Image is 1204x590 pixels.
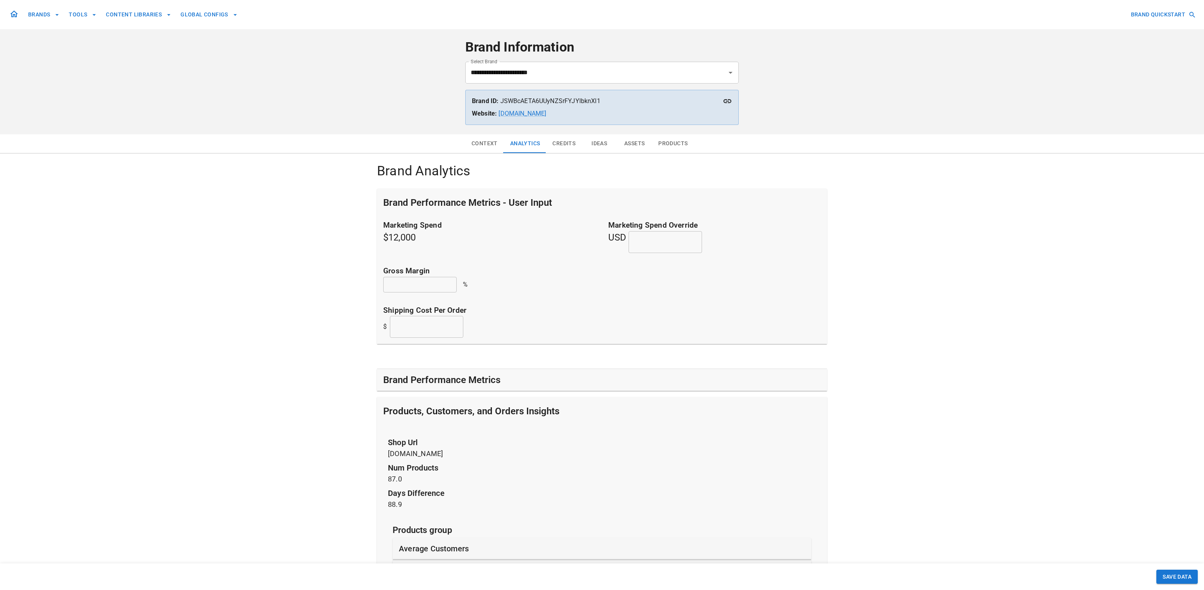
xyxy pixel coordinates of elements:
[582,134,617,153] button: Ideas
[465,134,504,153] button: Context
[383,266,821,277] p: Gross margin
[388,462,816,484] p: 87.0
[608,220,821,231] p: Marketing Spend Override
[546,134,582,153] button: Credits
[393,538,811,559] div: average customers
[383,322,387,332] p: $
[652,134,694,153] button: Products
[377,163,827,179] h4: Brand Analytics
[103,7,174,22] button: CONTENT LIBRARIES
[471,58,497,65] label: Select Brand
[608,220,821,253] h5: USD
[377,397,827,428] div: Products, Customers, and Orders Insights
[177,7,241,22] button: GLOBAL CONFIGS
[465,39,739,55] h4: Brand Information
[725,67,736,78] button: Open
[388,487,816,499] p: days difference
[383,220,596,231] p: Marketing Spend
[393,561,811,582] div: bestseller
[504,134,547,153] button: Analytics
[388,437,816,459] p: [DOMAIN_NAME]
[617,134,652,153] button: Assets
[472,96,732,106] p: JSWBcAETA6UUyNZSrFYJYlbknXl1
[377,189,827,217] div: Brand Performance Metrics - User Input
[393,524,811,537] p: Products group
[472,110,497,117] strong: Website:
[1128,7,1198,22] button: BRAND QUICKSTART
[25,7,63,22] button: BRANDS
[66,7,100,22] button: TOOLS
[383,196,552,209] h5: Brand Performance Metrics - User Input
[463,280,468,289] p: %
[383,220,596,253] h5: $12,000
[383,374,500,386] h5: Brand Performance Metrics
[388,437,816,448] p: shop url
[388,462,816,474] p: num products
[498,110,546,117] a: [DOMAIN_NAME]
[377,369,827,391] div: Brand Performance Metrics
[383,405,559,417] h5: Products, Customers, and Orders Insights
[472,97,498,105] strong: Brand ID:
[388,487,816,510] p: 88.9
[1156,570,1198,584] button: SAVE DATA
[399,543,469,554] p: average customers
[383,305,821,316] p: Shipping cost per order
